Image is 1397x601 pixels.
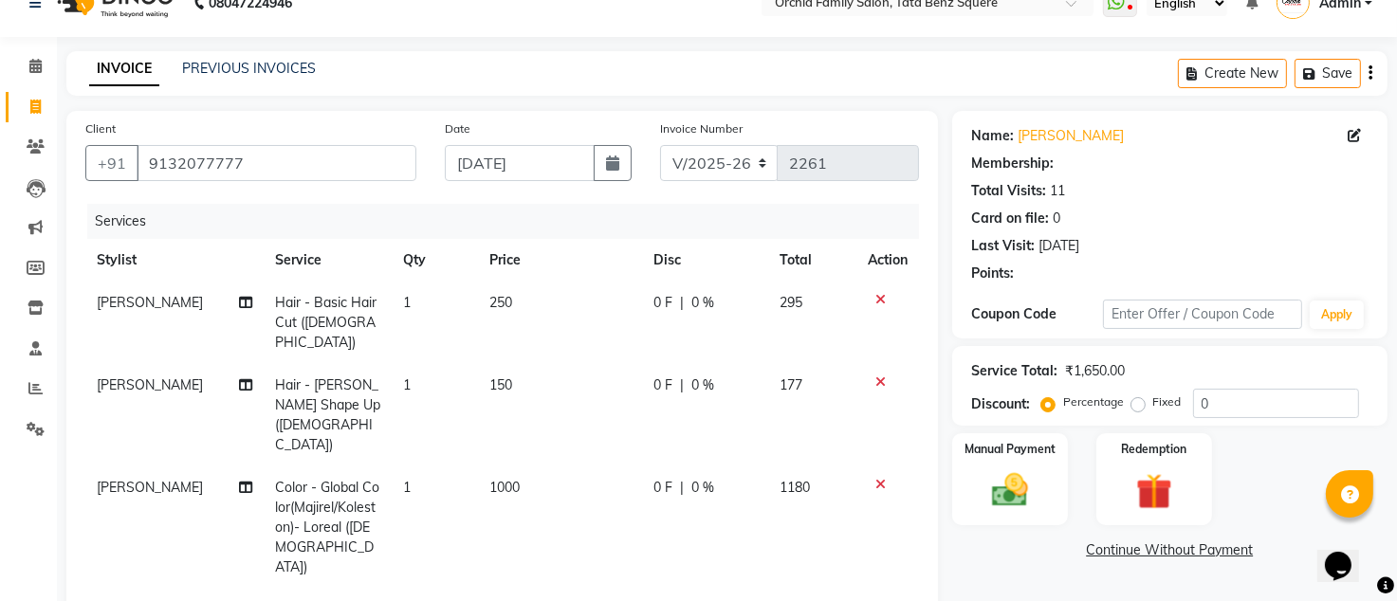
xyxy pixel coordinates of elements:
[85,120,116,137] label: Client
[1178,59,1287,88] button: Create New
[97,376,203,393] span: [PERSON_NAME]
[691,375,714,395] span: 0 %
[275,479,379,575] span: Color - Global Color(Majirel/Koleston)- Loreal ([DEMOGRAPHIC_DATA])
[182,60,316,77] a: PREVIOUS INVOICES
[1122,441,1187,458] label: Redemption
[680,478,684,498] span: |
[392,239,477,282] th: Qty
[275,294,377,351] span: Hair - Basic Hair Cut ([DEMOGRAPHIC_DATA])
[971,209,1049,228] div: Card on file:
[1063,393,1124,410] label: Percentage
[1039,236,1079,256] div: [DATE]
[680,375,684,395] span: |
[691,293,714,313] span: 0 %
[478,239,642,282] th: Price
[971,236,1035,256] div: Last Visit:
[642,239,769,282] th: Disc
[691,478,714,498] span: 0 %
[971,264,1014,283] div: Points:
[1050,181,1065,201] div: 11
[653,375,672,395] span: 0 F
[275,376,380,453] span: Hair - [PERSON_NAME] Shape Up ([DEMOGRAPHIC_DATA])
[1310,300,1364,329] button: Apply
[403,376,411,393] span: 1
[653,293,672,313] span: 0 F
[1295,59,1361,88] button: Save
[403,479,411,496] span: 1
[85,145,138,181] button: +91
[781,479,811,496] span: 1180
[85,239,264,282] th: Stylist
[489,479,520,496] span: 1000
[971,181,1046,201] div: Total Visits:
[981,469,1039,511] img: _cash.svg
[769,239,856,282] th: Total
[1153,393,1182,410] label: Fixed
[653,478,672,498] span: 0 F
[97,479,203,496] span: [PERSON_NAME]
[97,294,203,311] span: [PERSON_NAME]
[1065,361,1125,381] div: ₹1,650.00
[489,294,512,311] span: 250
[1317,525,1378,582] iframe: chat widget
[489,376,512,393] span: 150
[971,394,1030,414] div: Discount:
[971,361,1057,381] div: Service Total:
[971,304,1104,324] div: Coupon Code
[1018,126,1124,146] a: [PERSON_NAME]
[856,239,919,282] th: Action
[781,294,803,311] span: 295
[1053,209,1060,228] div: 0
[87,204,933,239] div: Services
[137,145,416,181] input: Search by Name/Mobile/Email/Code
[1103,300,1302,329] input: Enter Offer / Coupon Code
[781,376,803,393] span: 177
[660,120,743,137] label: Invoice Number
[445,120,470,137] label: Date
[965,441,1056,458] label: Manual Payment
[403,294,411,311] span: 1
[956,540,1384,560] a: Continue Without Payment
[1125,469,1184,514] img: _gift.svg
[89,52,159,86] a: INVOICE
[264,239,393,282] th: Service
[680,293,684,313] span: |
[971,126,1014,146] div: Name:
[971,154,1054,173] div: Membership:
